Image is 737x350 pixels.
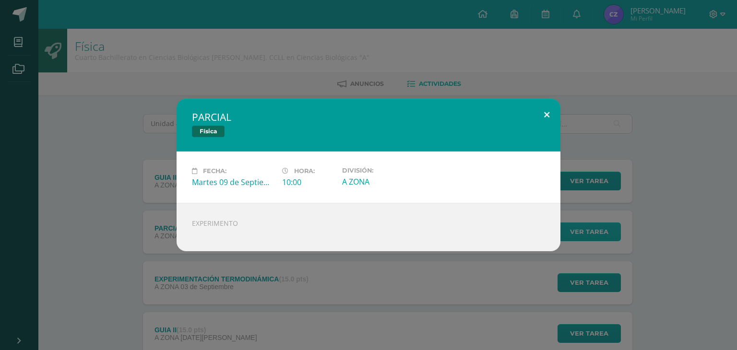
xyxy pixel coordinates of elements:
button: Close (Esc) [533,99,560,131]
h2: PARCIAL [192,110,545,124]
div: 10:00 [282,177,334,187]
label: División: [342,167,425,174]
span: Hora: [294,167,315,175]
span: Física [192,126,225,137]
div: Martes 09 de Septiembre [192,177,274,187]
div: EXPERIMENTO [177,203,560,251]
span: Fecha: [203,167,226,175]
div: A ZONA [342,176,425,187]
